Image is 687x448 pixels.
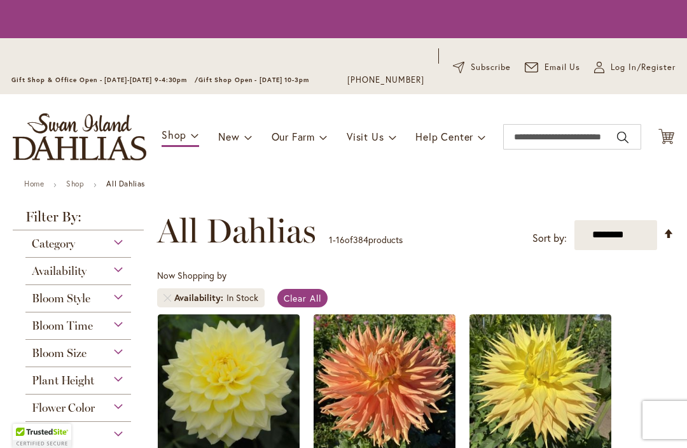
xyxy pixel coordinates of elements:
[162,128,186,141] span: Shop
[24,179,44,188] a: Home
[10,403,45,438] iframe: Launch Accessibility Center
[545,61,581,74] span: Email Us
[157,269,226,281] span: Now Shopping by
[163,294,171,302] a: Remove Availability In Stock
[277,289,328,307] a: Clear All
[32,401,95,415] span: Flower Color
[32,374,94,388] span: Plant Height
[106,179,145,188] strong: All Dahlias
[471,61,511,74] span: Subscribe
[157,212,316,250] span: All Dahlias
[347,74,424,87] a: [PHONE_NUMBER]
[336,234,345,246] span: 16
[453,61,511,74] a: Subscribe
[198,76,309,84] span: Gift Shop Open - [DATE] 10-3pm
[353,234,368,246] span: 384
[32,237,75,251] span: Category
[174,291,226,304] span: Availability
[272,130,315,143] span: Our Farm
[329,234,333,246] span: 1
[226,291,258,304] div: In Stock
[66,179,84,188] a: Shop
[218,130,239,143] span: New
[594,61,676,74] a: Log In/Register
[32,291,90,305] span: Bloom Style
[415,130,473,143] span: Help Center
[611,61,676,74] span: Log In/Register
[617,127,628,148] button: Search
[32,264,87,278] span: Availability
[329,230,403,250] p: - of products
[11,76,198,84] span: Gift Shop & Office Open - [DATE]-[DATE] 9-4:30pm /
[32,346,87,360] span: Bloom Size
[32,319,93,333] span: Bloom Time
[284,292,321,304] span: Clear All
[347,130,384,143] span: Visit Us
[525,61,581,74] a: Email Us
[532,227,567,250] label: Sort by:
[13,113,146,160] a: store logo
[13,210,144,230] strong: Filter By:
